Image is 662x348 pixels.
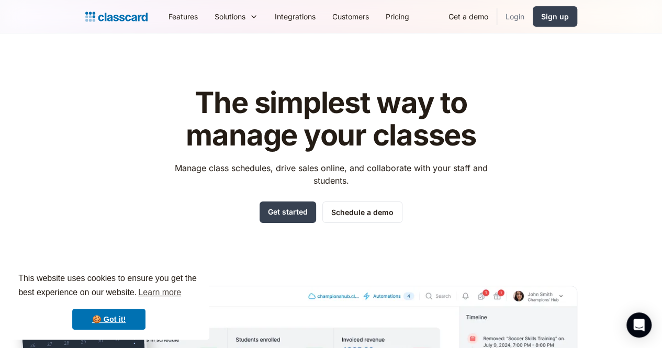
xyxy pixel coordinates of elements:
a: Get a demo [440,5,497,28]
div: Sign up [541,11,569,22]
div: Open Intercom Messenger [626,312,652,338]
span: This website uses cookies to ensure you get the best experience on our website. [18,272,199,300]
div: Solutions [206,5,266,28]
p: Manage class schedules, drive sales online, and collaborate with your staff and students. [165,162,497,187]
a: Integrations [266,5,324,28]
a: Features [160,5,206,28]
div: cookieconsent [8,262,209,340]
a: Customers [324,5,377,28]
a: home [85,9,148,24]
a: Login [497,5,533,28]
h1: The simplest way to manage your classes [165,87,497,151]
div: Solutions [215,11,245,22]
a: learn more about cookies [137,285,183,300]
a: Schedule a demo [322,201,402,223]
a: Get started [260,201,316,223]
a: Pricing [377,5,418,28]
a: dismiss cookie message [72,309,145,330]
a: Sign up [533,6,577,27]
